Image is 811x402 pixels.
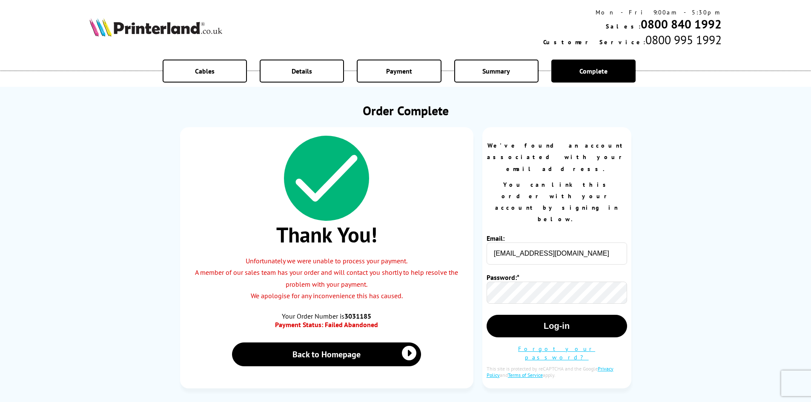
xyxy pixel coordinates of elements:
span: Payment Status: [275,320,323,329]
a: Privacy Policy [487,365,613,378]
span: Summary [482,67,510,75]
span: Details [292,67,312,75]
a: Forgot your password? [518,345,595,361]
b: 3031185 [344,312,371,320]
label: Password:* [487,273,522,282]
span: 0800 995 1992 [645,32,722,48]
span: Your Order Number is [189,312,465,320]
span: Thank You! [189,221,465,248]
label: Email: [487,234,522,242]
a: 0800 840 1992 [641,16,722,32]
p: Unfortunately we were unable to process your payment. A member of our sales team has your order a... [189,255,465,302]
h1: Order Complete [180,102,631,119]
span: Cables [195,67,215,75]
span: Sales: [606,23,641,30]
a: Terms of Service [508,372,543,378]
img: Printerland Logo [89,18,222,37]
p: We've found an account associated with your email address. [487,140,627,175]
a: Back to Homepage [232,342,421,366]
span: Customer Service: [543,38,645,46]
button: Log-in [487,315,627,337]
p: You can link this order with your account by signing in below. [487,179,627,225]
div: This site is protected by reCAPTCHA and the Google and apply. [487,365,627,378]
span: Failed Abandoned [325,320,378,329]
span: Complete [579,67,608,75]
div: Mon - Fri 9:00am - 5:30pm [543,9,722,16]
span: Payment [386,67,412,75]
